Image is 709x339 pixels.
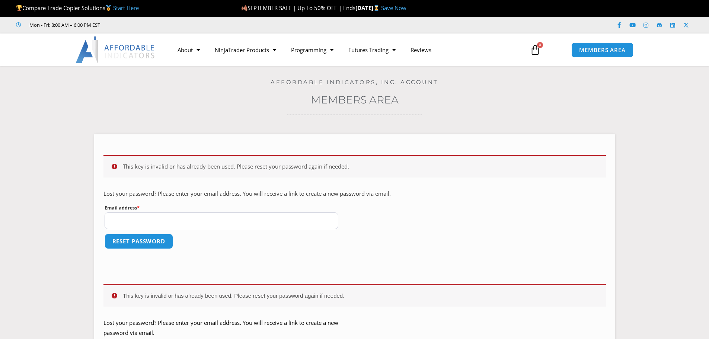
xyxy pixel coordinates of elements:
a: Futures Trading [341,41,403,58]
a: NinjaTrader Products [207,41,284,58]
img: LogoAI | Affordable Indicators – NinjaTrader [76,36,156,63]
a: Save Now [381,4,406,12]
a: About [170,41,207,58]
li: This key is invalid or has already been used. Please reset your password again if needed. [123,161,595,172]
strong: [DATE] [355,4,381,12]
img: 🏆 [16,5,22,11]
span: Mon - Fri: 8:00 AM – 6:00 PM EST [28,20,100,29]
label: Email address [105,203,339,212]
img: ⌛ [374,5,379,11]
span: SEPTEMBER SALE | Up To 50% OFF | Ends [241,4,355,12]
img: 🍂 [242,5,247,11]
img: 🥇 [106,5,111,11]
a: Start Here [113,4,139,12]
button: Reset password [105,234,173,249]
a: Members Area [311,93,399,106]
a: Affordable Indicators, Inc. Account [271,79,438,86]
p: Lost your password? Please enter your email address. You will receive a link to create a new pass... [103,189,606,199]
li: This key is invalid or has already been used. Please reset your password again if needed. [123,291,595,301]
a: MEMBERS AREA [571,42,633,58]
span: 0 [537,42,543,48]
span: MEMBERS AREA [579,47,626,53]
span: Compare Trade Copier Solutions [16,4,139,12]
a: Reviews [403,41,439,58]
a: 0 [519,39,552,61]
a: Programming [284,41,341,58]
iframe: Customer reviews powered by Trustpilot [111,21,222,29]
nav: Menu [170,41,521,58]
p: Lost your password? Please enter your email address. You will receive a link to create a new pass... [103,318,355,339]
